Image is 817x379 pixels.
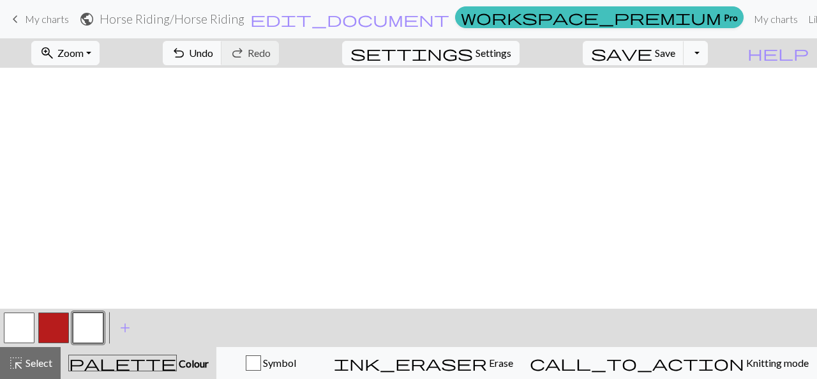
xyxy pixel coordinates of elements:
[744,357,809,369] span: Knitting mode
[342,41,520,65] button: SettingsSettings
[461,8,721,26] span: workspace_premium
[487,357,513,369] span: Erase
[521,347,817,379] button: Knitting mode
[261,357,296,369] span: Symbol
[31,41,100,65] button: Zoom
[747,44,809,62] span: help
[69,354,176,372] span: palette
[61,347,216,379] button: Colour
[583,41,684,65] button: Save
[455,6,744,28] a: Pro
[8,10,23,28] span: keyboard_arrow_left
[8,354,24,372] span: highlight_alt
[189,47,213,59] span: Undo
[40,44,55,62] span: zoom_in
[326,347,521,379] button: Erase
[350,45,473,61] i: Settings
[655,47,675,59] span: Save
[749,6,803,32] a: My charts
[117,319,133,337] span: add
[8,8,69,30] a: My charts
[250,10,449,28] span: edit_document
[171,44,186,62] span: undo
[163,41,222,65] button: Undo
[476,45,511,61] span: Settings
[591,44,652,62] span: save
[25,13,69,25] span: My charts
[763,328,804,366] iframe: chat widget
[24,357,52,369] span: Select
[530,354,744,372] span: call_to_action
[216,347,326,379] button: Symbol
[350,44,473,62] span: settings
[100,12,244,26] h2: Horse Riding / Horse Riding
[57,47,84,59] span: Zoom
[79,10,94,28] span: public
[177,357,209,369] span: Colour
[334,354,487,372] span: ink_eraser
